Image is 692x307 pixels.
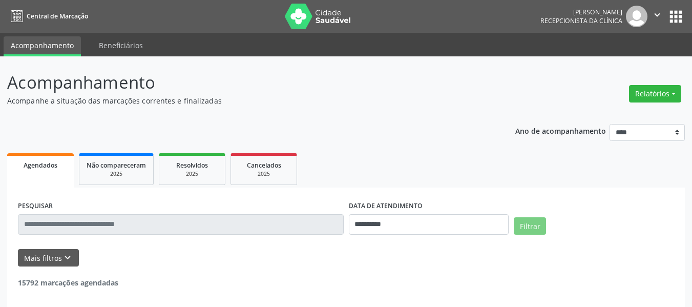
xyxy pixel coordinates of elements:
button: Mais filtroskeyboard_arrow_down [18,249,79,267]
button: Relatórios [629,85,681,103]
img: img [626,6,647,27]
i:  [652,9,663,21]
span: Recepcionista da clínica [540,16,622,25]
label: PESQUISAR [18,198,53,214]
a: Acompanhamento [4,36,81,56]
button: Filtrar [514,217,546,235]
p: Acompanhe a situação das marcações correntes e finalizadas [7,95,481,106]
span: Agendados [24,161,57,170]
a: Central de Marcação [7,8,88,25]
label: DATA DE ATENDIMENTO [349,198,423,214]
p: Ano de acompanhamento [515,124,606,137]
button: apps [667,8,685,26]
div: 2025 [166,170,218,178]
div: 2025 [87,170,146,178]
strong: 15792 marcações agendadas [18,278,118,288]
span: Não compareceram [87,161,146,170]
button:  [647,6,667,27]
div: [PERSON_NAME] [540,8,622,16]
div: 2025 [238,170,289,178]
p: Acompanhamento [7,70,481,95]
span: Resolvidos [176,161,208,170]
i: keyboard_arrow_down [62,252,73,263]
span: Cancelados [247,161,281,170]
a: Beneficiários [92,36,150,54]
span: Central de Marcação [27,12,88,21]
